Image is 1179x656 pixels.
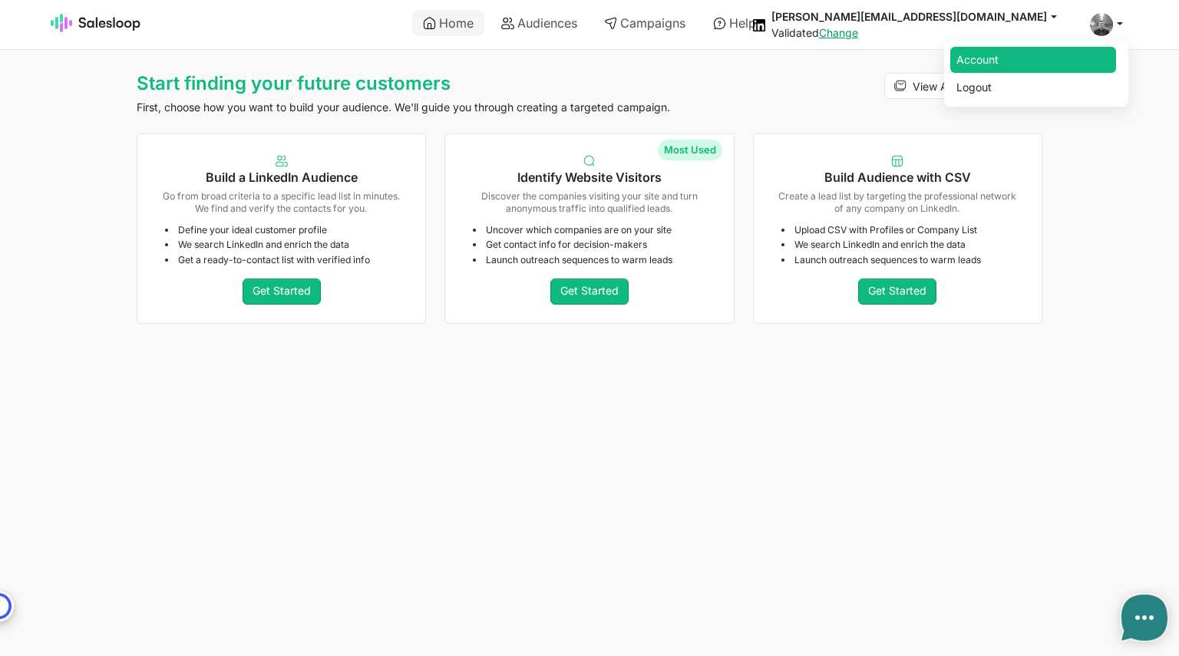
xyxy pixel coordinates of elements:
h1: Start finding your future customers [137,73,735,94]
a: Audiences [490,10,588,36]
h5: Build Audience with CSV [775,170,1020,185]
a: Home [412,10,484,36]
img: Salesloop [51,14,141,32]
li: Get contact info for decision-makers [473,239,712,251]
a: Change [819,26,858,39]
li: Launch outreach sequences to warm leads [781,254,1020,266]
a: Campaigns [593,10,696,36]
p: First, choose how you want to build your audience. We'll guide you through creating a targeted ca... [137,101,735,114]
p: Create a lead list by targeting the professional network of any company on LinkedIn. [775,190,1020,214]
p: Discover the companies visiting your site and turn anonymous traffic into qualified leads. [467,190,712,214]
h5: Identify Website Visitors [467,170,712,185]
a: Get Started [550,279,629,305]
button: [PERSON_NAME][EMAIL_ADDRESS][DOMAIN_NAME] [771,9,1072,24]
li: Define your ideal customer profile [165,224,404,236]
p: Go from broad criteria to a specific lead list in minutes. We find and verify the contacts for you. [159,190,404,214]
li: Get a ready-to-contact list with verified info [165,254,404,266]
a: Get Started [858,279,936,305]
a: View Active Campaigns [884,73,1042,99]
li: Uncover which companies are on your site [473,224,712,236]
li: We search LinkedIn and enrich the data [165,239,404,251]
span: Most Used [658,140,722,160]
div: Validated [771,26,1072,40]
a: Get Started [243,279,321,305]
li: Launch outreach sequences to warm leads [473,254,712,266]
a: Logout [950,74,1116,101]
li: Upload CSV with Profiles or Company List [781,224,1020,236]
li: We search LinkedIn and enrich the data [781,239,1020,251]
h5: Build a LinkedIn Audience [159,170,404,185]
a: Account [950,47,1116,73]
a: Help [702,10,767,36]
span: View Active Campaigns [913,80,1032,93]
